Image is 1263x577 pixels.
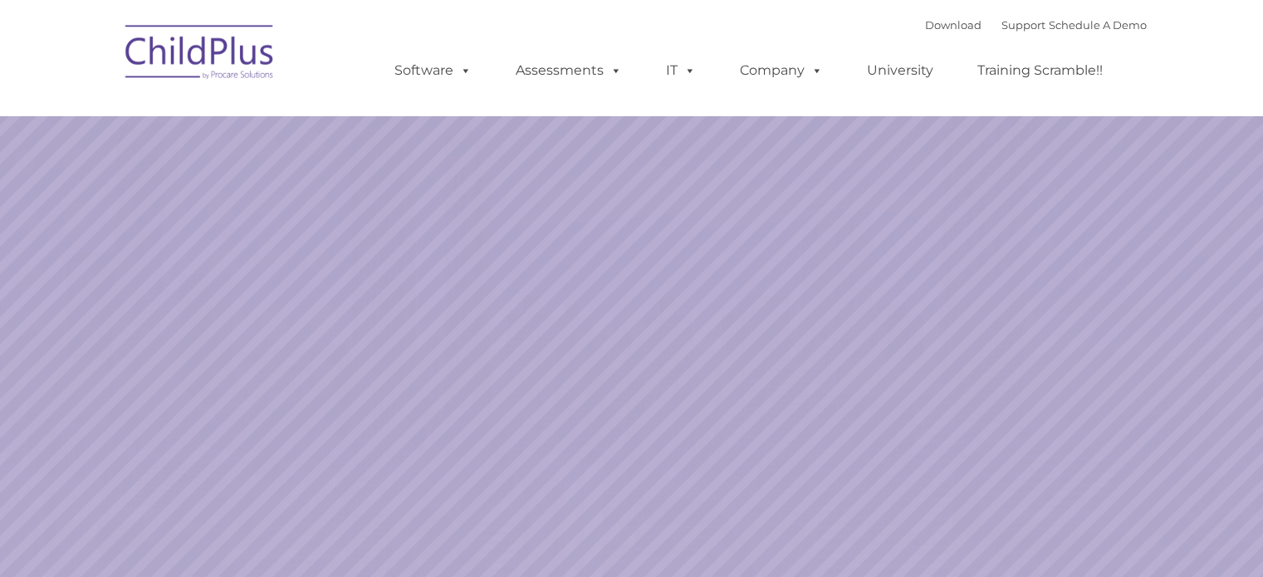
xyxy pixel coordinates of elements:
[961,54,1119,87] a: Training Scramble!!
[117,13,283,96] img: ChildPlus by Procare Solutions
[925,18,1147,32] font: |
[1001,18,1045,32] a: Support
[649,54,712,87] a: IT
[925,18,982,32] a: Download
[850,54,950,87] a: University
[723,54,840,87] a: Company
[1049,18,1147,32] a: Schedule A Demo
[378,54,488,87] a: Software
[499,54,639,87] a: Assessments
[859,376,1070,432] a: Learn More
